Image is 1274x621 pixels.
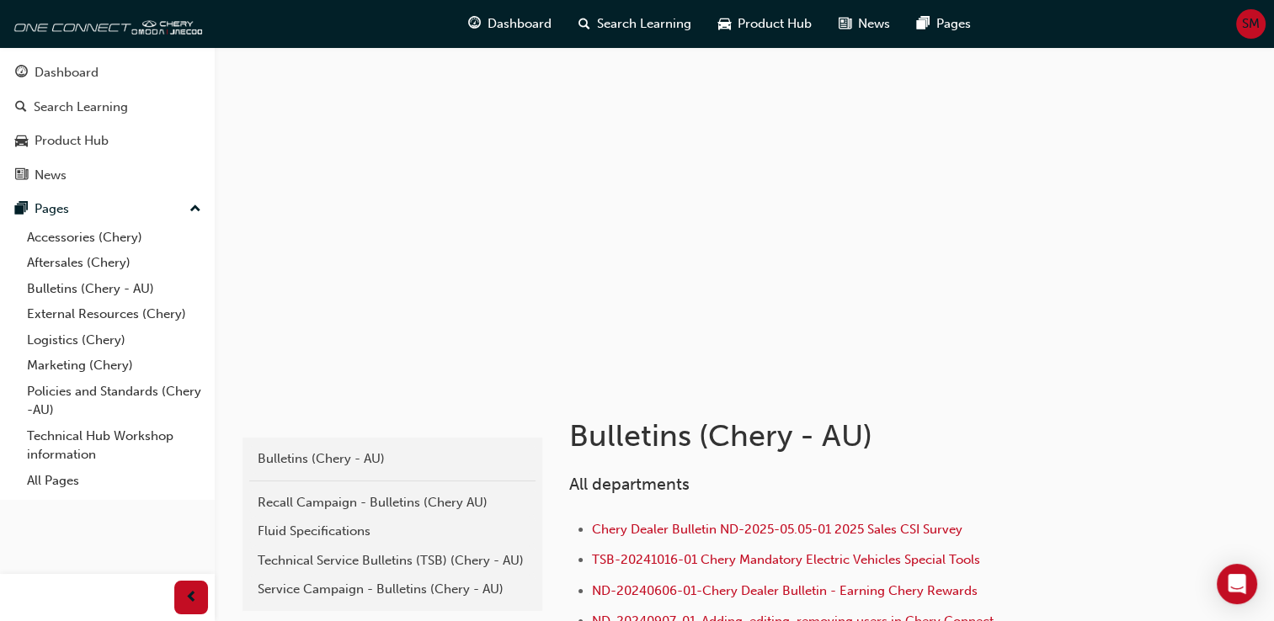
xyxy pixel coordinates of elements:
[592,583,978,598] a: ND-20240606-01-Chery Dealer Bulletin - Earning Chery Rewards
[15,100,27,115] span: search-icon
[20,225,208,251] a: Accessories (Chery)
[569,417,1122,454] h1: Bulletins (Chery - AU)
[258,551,527,571] div: Technical Service Bulletins (TSB) (Chery - AU)
[258,522,527,541] div: Fluid Specifications
[7,160,208,191] a: News
[258,449,527,469] div: Bulletins (Chery - AU)
[738,14,812,34] span: Product Hub
[592,522,962,537] a: Chery Dealer Bulletin ND-2025-05.05-01 2025 Sales CSI Survey
[468,13,481,34] span: guage-icon
[35,63,99,82] div: Dashboard
[7,54,208,194] button: DashboardSearch LearningProduct HubNews
[249,575,536,604] a: Service Campaign - Bulletins (Chery - AU)
[578,13,590,34] span: search-icon
[20,250,208,276] a: Aftersales (Chery)
[15,66,28,81] span: guage-icon
[825,7,904,41] a: news-iconNews
[15,134,28,149] span: car-icon
[35,166,67,185] div: News
[20,301,208,327] a: External Resources (Chery)
[7,194,208,225] button: Pages
[917,13,930,34] span: pages-icon
[249,488,536,517] a: Recall Campaign - Bulletins (Chery AU)
[7,57,208,88] a: Dashboard
[1217,564,1257,604] div: Open Intercom Messenger
[20,379,208,423] a: Policies and Standards (Chery -AU)
[20,276,208,302] a: Bulletins (Chery - AU)
[35,199,69,219] div: Pages
[20,353,208,379] a: Marketing (Chery)
[249,546,536,576] a: Technical Service Bulletins (TSB) (Chery - AU)
[20,423,208,468] a: Technical Hub Workshop information
[1236,9,1266,39] button: SM
[20,327,208,353] a: Logistics (Chery)
[249,444,536,474] a: Bulletins (Chery - AU)
[8,7,202,40] img: oneconnect
[189,199,201,220] span: up-icon
[20,468,208,494] a: All Pages
[34,98,128,117] div: Search Learning
[258,580,527,599] div: Service Campaign - Bulletins (Chery - AU)
[936,14,971,34] span: Pages
[597,14,691,34] span: Search Learning
[904,7,984,41] a: pages-iconPages
[258,493,527,512] div: Recall Campaign - Bulletins (Chery AU)
[15,202,28,217] span: pages-icon
[185,587,198,608] span: prev-icon
[718,13,731,34] span: car-icon
[705,7,825,41] a: car-iconProduct Hub
[7,125,208,157] a: Product Hub
[1242,14,1260,34] span: SM
[858,14,890,34] span: News
[569,475,690,494] span: All departments
[7,92,208,123] a: Search Learning
[15,168,28,183] span: news-icon
[488,14,552,34] span: Dashboard
[839,13,851,34] span: news-icon
[592,552,980,567] a: TSB-20241016-01 Chery Mandatory Electric Vehicles Special Tools
[249,517,536,546] a: Fluid Specifications
[565,7,705,41] a: search-iconSearch Learning
[35,131,109,151] div: Product Hub
[455,7,565,41] a: guage-iconDashboard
